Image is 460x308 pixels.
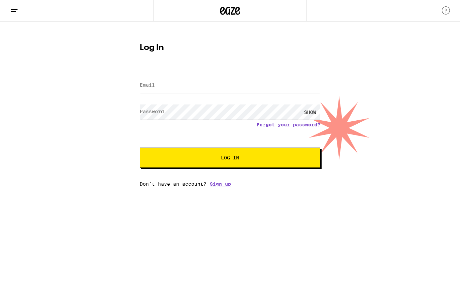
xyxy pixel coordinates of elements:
[300,104,320,120] div: SHOW
[257,122,320,127] a: Forgot your password?
[140,181,320,187] div: Don't have an account?
[140,148,320,168] button: Log In
[140,109,164,114] label: Password
[140,82,155,88] label: Email
[221,155,239,160] span: Log In
[140,44,320,52] h1: Log In
[140,78,320,93] input: Email
[210,181,231,187] a: Sign up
